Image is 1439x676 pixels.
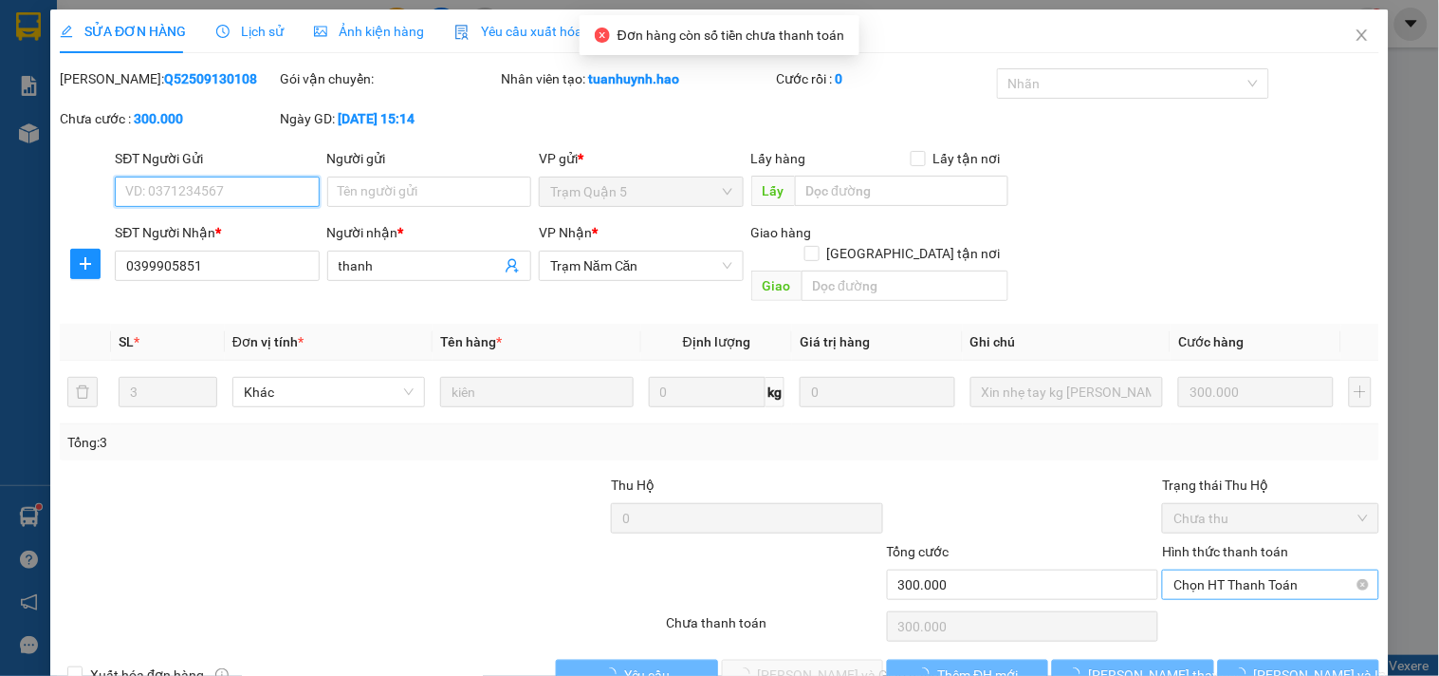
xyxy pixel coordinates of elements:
[71,256,100,272] span: plus
[1173,504,1367,533] span: Chưa thu
[836,71,843,86] b: 0
[67,432,557,453] div: Tổng: 3
[550,252,731,280] span: Trạm Năm Căn
[766,377,784,407] span: kg
[970,377,1163,407] input: Ghi Chú
[177,70,793,94] li: Hotline: 02839552959
[501,68,773,89] div: Nhân viên tạo:
[216,24,284,39] span: Lịch sử
[751,176,795,206] span: Lấy
[1357,579,1369,591] span: close-circle
[281,108,497,129] div: Ngày GD:
[539,225,592,240] span: VP Nhận
[1336,9,1389,63] button: Close
[820,243,1008,264] span: [GEOGRAPHIC_DATA] tận nơi
[1355,28,1370,43] span: close
[800,334,870,349] span: Giá trị hàng
[926,148,1008,169] span: Lấy tận nơi
[232,334,304,349] span: Đơn vị tính
[1178,334,1244,349] span: Cước hàng
[216,25,230,38] span: clock-circle
[440,377,633,407] input: VD: Bàn, Ghế
[802,271,1008,301] input: Dọc đường
[339,111,415,126] b: [DATE] 15:14
[115,148,319,169] div: SĐT Người Gửi
[751,271,802,301] span: Giao
[505,258,520,273] span: user-add
[60,68,276,89] div: [PERSON_NAME]:
[795,176,1008,206] input: Dọc đường
[281,68,497,89] div: Gói vận chuyển:
[440,334,502,349] span: Tên hàng
[751,151,806,166] span: Lấy hàng
[539,148,743,169] div: VP gửi
[1349,377,1372,407] button: plus
[244,378,414,406] span: Khác
[134,111,183,126] b: 300.000
[1173,571,1367,599] span: Chọn HT Thanh Toán
[1162,544,1288,559] label: Hình thức thanh toán
[115,222,319,243] div: SĐT Người Nhận
[67,377,98,407] button: delete
[24,24,119,119] img: logo.jpg
[777,68,993,89] div: Cước rồi :
[887,544,950,559] span: Tổng cước
[60,108,276,129] div: Chưa cước :
[60,24,186,39] span: SỬA ĐƠN HÀNG
[70,249,101,279] button: plus
[327,148,531,169] div: Người gửi
[454,25,470,40] img: icon
[618,28,844,43] span: Đơn hàng còn số tiền chưa thanh toán
[119,334,134,349] span: SL
[550,178,731,206] span: Trạm Quận 5
[314,25,327,38] span: picture
[164,71,257,86] b: Q52509130108
[314,24,424,39] span: Ảnh kiện hàng
[1162,475,1378,496] div: Trạng thái Thu Hộ
[588,71,679,86] b: tuanhuynh.hao
[454,24,655,39] span: Yêu cầu xuất hóa đơn điện tử
[595,28,610,43] span: close-circle
[963,324,1171,361] th: Ghi chú
[24,138,263,169] b: GỬI : Trạm Năm Căn
[611,478,655,493] span: Thu Hộ
[751,225,812,240] span: Giao hàng
[664,612,884,646] div: Chưa thanh toán
[1178,377,1334,407] input: 0
[60,25,73,38] span: edit
[327,222,531,243] div: Người nhận
[683,334,750,349] span: Định lượng
[177,47,793,70] li: 26 Phó Cơ Điều, Phường 12
[800,377,955,407] input: 0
